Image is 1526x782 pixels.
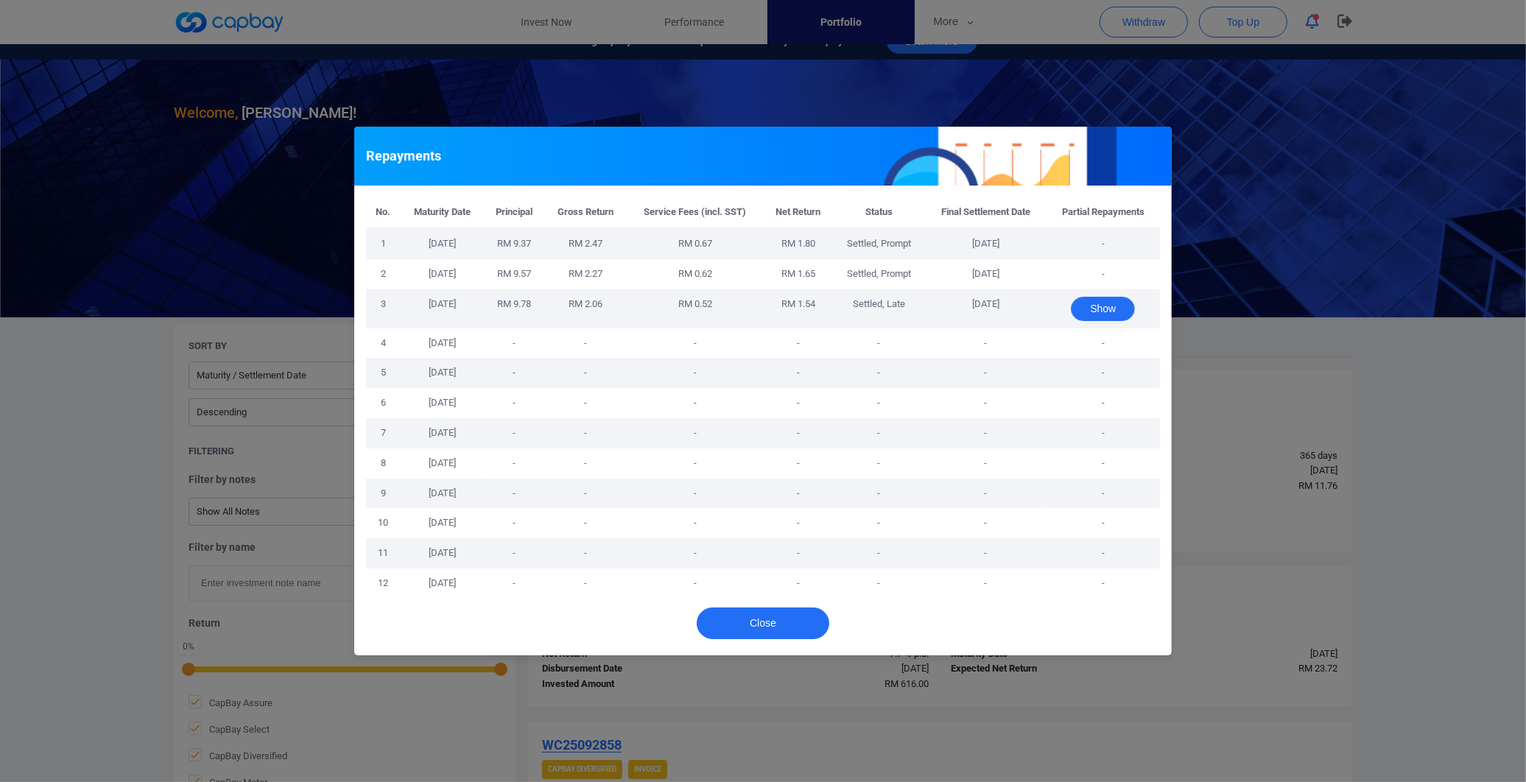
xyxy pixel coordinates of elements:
[366,508,401,538] td: 10
[584,487,587,499] span: -
[1047,538,1160,568] td: -
[513,547,516,558] span: -
[781,268,815,279] span: RM 1.65
[694,457,697,468] span: -
[1047,358,1160,388] td: -
[678,238,712,249] span: RM 0.67
[925,197,1047,228] th: Final Settlement Date
[569,238,602,249] span: RM 2.47
[833,197,925,228] th: Status
[694,427,697,438] span: -
[797,517,800,528] span: -
[694,367,697,378] span: -
[694,487,697,499] span: -
[833,228,925,259] td: Settled, Prompt
[694,577,697,588] span: -
[544,197,627,228] th: Gross Return
[781,298,815,309] span: RM 1.54
[781,238,815,249] span: RM 1.80
[764,197,834,228] th: Net Return
[925,508,1047,538] td: -
[925,418,1047,448] td: -
[833,289,925,328] td: Settled, Late
[797,457,800,468] span: -
[678,268,712,279] span: RM 0.62
[925,328,1047,359] td: -
[833,448,925,479] td: -
[584,457,587,468] span: -
[925,358,1047,388] td: -
[584,397,587,408] span: -
[366,568,401,599] td: 12
[401,538,484,568] td: [DATE]
[401,418,484,448] td: [DATE]
[366,538,401,568] td: 11
[925,448,1047,479] td: -
[513,337,516,348] span: -
[833,388,925,418] td: -
[797,487,800,499] span: -
[401,479,484,509] td: [DATE]
[797,547,800,558] span: -
[497,298,531,309] span: RM 9.78
[513,397,516,408] span: -
[1047,388,1160,418] td: -
[569,268,602,279] span: RM 2.27
[925,388,1047,418] td: -
[366,228,401,259] td: 1
[627,197,764,228] th: Service Fees (incl. SST)
[797,397,800,408] span: -
[797,367,800,378] span: -
[513,367,516,378] span: -
[833,568,925,599] td: -
[584,517,587,528] span: -
[694,547,697,558] span: -
[833,358,925,388] td: -
[366,289,401,328] td: 3
[925,228,1047,259] td: [DATE]
[497,238,531,249] span: RM 9.37
[401,328,484,359] td: [DATE]
[401,289,484,328] td: [DATE]
[513,457,516,468] span: -
[366,328,401,359] td: 4
[584,547,587,558] span: -
[797,337,800,348] span: -
[366,388,401,418] td: 6
[366,358,401,388] td: 5
[1047,508,1160,538] td: -
[366,479,401,509] td: 9
[697,607,829,639] button: Close
[401,568,484,599] td: [DATE]
[401,259,484,289] td: [DATE]
[513,427,516,438] span: -
[497,268,531,279] span: RM 9.57
[925,479,1047,509] td: -
[366,259,401,289] td: 2
[833,508,925,538] td: -
[1047,328,1160,359] td: -
[694,337,697,348] span: -
[925,538,1047,568] td: -
[584,367,587,378] span: -
[513,517,516,528] span: -
[366,197,401,228] th: No.
[366,448,401,479] td: 8
[925,289,1047,328] td: [DATE]
[484,197,544,228] th: Principal
[833,418,925,448] td: -
[366,418,401,448] td: 7
[401,197,484,228] th: Maturity Date
[401,358,484,388] td: [DATE]
[797,427,800,438] span: -
[401,388,484,418] td: [DATE]
[366,147,441,165] h5: Repayments
[1047,228,1160,259] td: -
[1047,197,1160,228] th: Partial Repayments
[833,479,925,509] td: -
[513,577,516,588] span: -
[584,427,587,438] span: -
[1047,259,1160,289] td: -
[1047,448,1160,479] td: -
[797,577,800,588] span: -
